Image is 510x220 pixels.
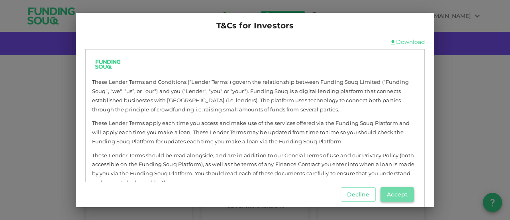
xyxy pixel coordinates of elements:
button: Decline [341,187,376,202]
span: These Lender Terms should be read alongside, and are in addition to our General Terms of Use and ... [92,151,418,187]
span: T&Cs for Investors [216,19,294,32]
a: Download [396,38,425,46]
img: logo [92,56,124,73]
span: These Lender Terms apply each time you access and make use of the services offered via the Fundin... [92,119,418,146]
button: Accept [381,187,414,202]
span: These Lender Terms and Conditions (“Lender Terms”) govern the relationship between Funding Souq L... [92,77,418,114]
a: logo [92,56,418,73]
